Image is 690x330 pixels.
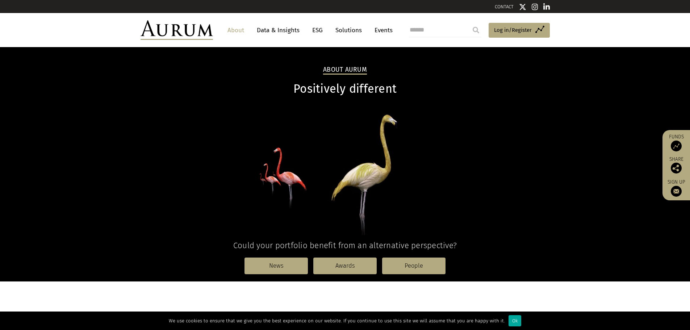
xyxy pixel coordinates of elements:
span: Log in/Register [494,26,532,34]
a: People [382,258,446,274]
a: Log in/Register [489,23,550,38]
a: Data & Insights [253,24,303,37]
img: Linkedin icon [543,3,550,11]
a: CONTACT [495,4,514,9]
a: Awards [313,258,377,274]
a: ESG [309,24,326,37]
a: About [224,24,248,37]
div: Share [666,157,686,174]
img: Access Funds [671,141,682,151]
h1: Positively different [141,82,550,96]
a: Events [371,24,393,37]
img: Aurum [141,20,213,40]
a: Sign up [666,179,686,197]
img: Sign up to our newsletter [671,186,682,197]
input: Submit [469,23,483,37]
div: Ok [509,315,521,326]
img: Instagram icon [532,3,538,11]
h4: Could your portfolio benefit from an alternative perspective? [141,241,550,250]
h2: About Aurum [323,66,367,75]
a: Solutions [332,24,365,37]
a: News [244,258,308,274]
img: Share this post [671,163,682,174]
img: Twitter icon [519,3,526,11]
a: Funds [666,134,686,151]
